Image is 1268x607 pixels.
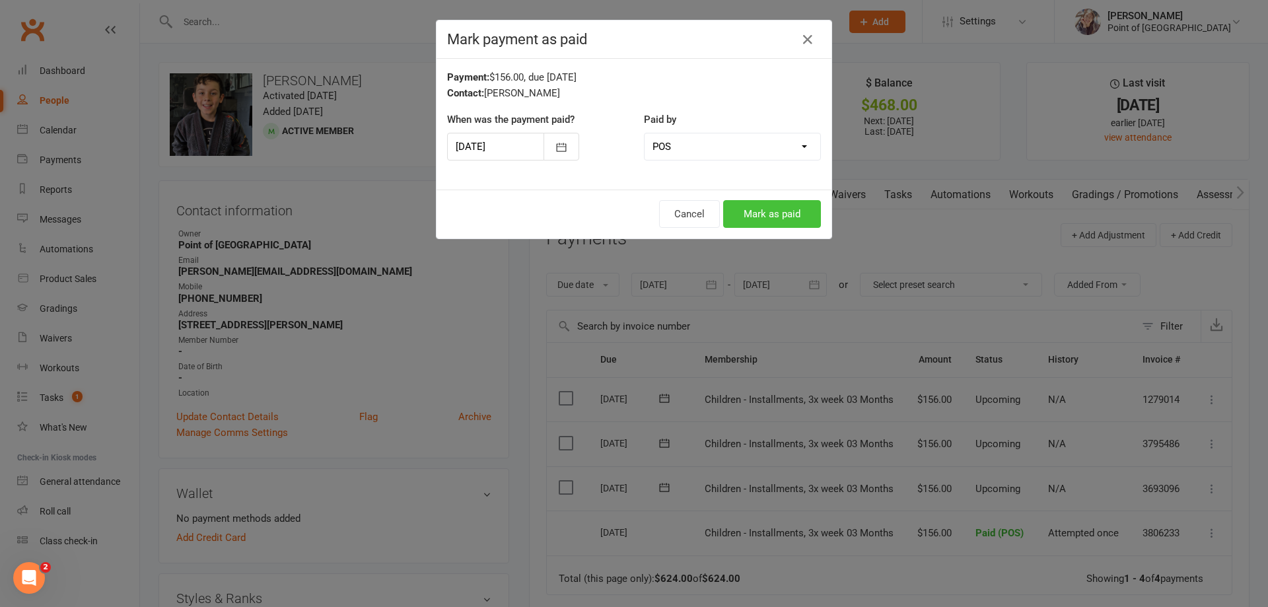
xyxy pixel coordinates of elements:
[659,200,720,228] button: Cancel
[447,69,821,85] div: $156.00, due [DATE]
[447,87,484,99] strong: Contact:
[644,112,676,127] label: Paid by
[13,562,45,594] iframe: Intercom live chat
[723,200,821,228] button: Mark as paid
[447,31,821,48] h4: Mark payment as paid
[40,562,51,573] span: 2
[447,71,489,83] strong: Payment:
[447,112,575,127] label: When was the payment paid?
[447,85,821,101] div: [PERSON_NAME]
[797,29,818,50] button: Close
